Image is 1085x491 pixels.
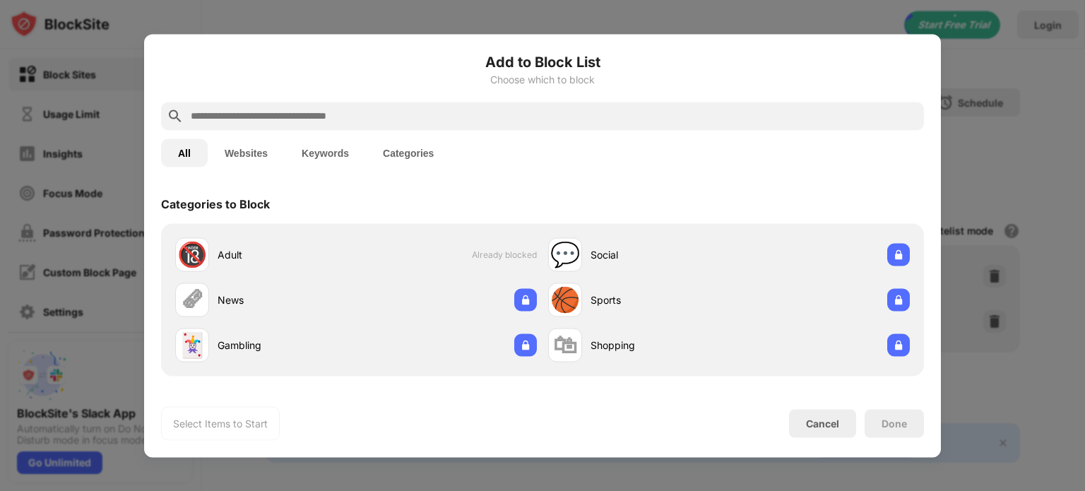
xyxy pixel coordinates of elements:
[180,285,204,314] div: 🗞
[173,416,268,430] div: Select Items to Start
[161,138,208,167] button: All
[167,107,184,124] img: search.svg
[161,51,924,72] h6: Add to Block List
[218,292,356,307] div: News
[218,247,356,262] div: Adult
[161,196,270,211] div: Categories to Block
[177,240,207,269] div: 🔞
[550,240,580,269] div: 💬
[550,285,580,314] div: 🏀
[882,418,907,429] div: Done
[806,418,839,430] div: Cancel
[208,138,285,167] button: Websites
[285,138,366,167] button: Keywords
[366,138,451,167] button: Categories
[177,331,207,360] div: 🃏
[591,338,729,353] div: Shopping
[472,249,537,260] span: Already blocked
[161,73,924,85] div: Choose which to block
[553,331,577,360] div: 🛍
[218,338,356,353] div: Gambling
[591,292,729,307] div: Sports
[591,247,729,262] div: Social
